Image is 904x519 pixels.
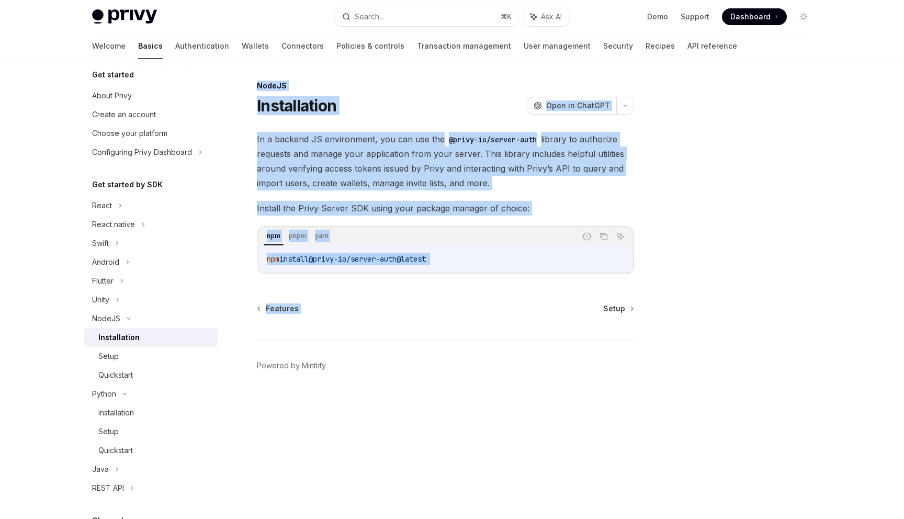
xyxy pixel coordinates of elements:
[355,10,384,23] div: Search...
[84,328,218,347] a: Installation
[84,86,218,105] a: About Privy
[309,254,426,264] span: @privy-io/server-auth@latest
[335,7,518,26] button: Search...⌘K
[98,350,119,363] div: Setup
[92,218,135,231] div: React native
[646,33,675,59] a: Recipes
[266,303,299,314] span: Features
[603,303,633,314] a: Setup
[501,13,512,21] span: ⌘ K
[523,7,569,26] button: Ask AI
[722,8,787,25] a: Dashboard
[267,254,279,264] span: npm
[92,178,163,191] h5: Get started by SDK
[92,388,116,400] div: Python
[98,444,133,457] div: Quickstart
[92,237,109,250] div: Swift
[98,407,134,419] div: Installation
[580,230,594,243] button: Report incorrect code
[687,33,737,59] a: API reference
[730,12,771,22] span: Dashboard
[257,132,634,190] span: In a backend JS environment, you can use the library to authorize requests and manage your applic...
[92,199,112,212] div: React
[98,369,133,381] div: Quickstart
[445,134,541,145] code: @privy-io/server-auth
[257,201,634,216] span: Install the Privy Server SDK using your package manager of choice:
[257,96,336,115] h1: Installation
[84,441,218,460] a: Quickstart
[795,8,812,25] button: Toggle dark mode
[597,230,611,243] button: Copy the contents from the code block
[527,97,616,115] button: Open in ChatGPT
[281,33,324,59] a: Connectors
[84,403,218,422] a: Installation
[524,33,591,59] a: User management
[92,294,109,306] div: Unity
[98,425,119,438] div: Setup
[92,312,120,325] div: NodeJS
[92,275,114,287] div: Flutter
[614,230,627,243] button: Ask AI
[84,124,218,143] a: Choose your platform
[92,482,124,494] div: REST API
[258,303,299,314] a: Features
[84,422,218,441] a: Setup
[138,33,163,59] a: Basics
[92,33,126,59] a: Welcome
[286,230,310,242] div: pnpm
[92,146,192,159] div: Configuring Privy Dashboard
[98,331,140,344] div: Installation
[84,105,218,124] a: Create an account
[681,12,709,22] a: Support
[336,33,404,59] a: Policies & controls
[603,33,633,59] a: Security
[242,33,269,59] a: Wallets
[92,256,119,268] div: Android
[92,108,156,121] div: Create an account
[279,254,309,264] span: install
[92,89,132,102] div: About Privy
[84,366,218,385] a: Quickstart
[92,463,109,476] div: Java
[257,360,326,371] a: Powered by Mintlify
[417,33,511,59] a: Transaction management
[257,81,634,91] div: NodeJS
[312,230,332,242] div: yarn
[541,12,562,22] span: Ask AI
[175,33,229,59] a: Authentication
[603,303,625,314] span: Setup
[92,127,167,140] div: Choose your platform
[546,100,610,111] span: Open in ChatGPT
[264,230,284,242] div: npm
[84,347,218,366] a: Setup
[92,9,157,24] img: light logo
[647,12,668,22] a: Demo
